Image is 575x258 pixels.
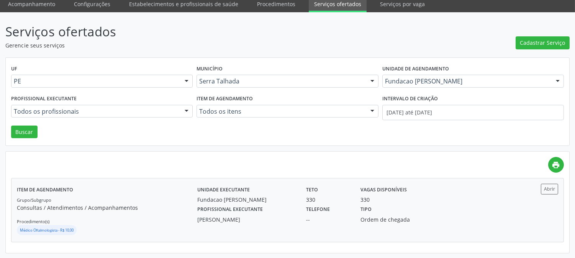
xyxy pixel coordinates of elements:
label: Vagas disponíveis [360,184,407,196]
label: Telefone [306,204,330,216]
div: Fundacao [PERSON_NAME] [197,196,295,204]
label: Item de agendamento [17,184,73,196]
label: Unidade de agendamento [382,63,449,75]
span: Cadastrar Serviço [520,39,565,47]
small: Procedimento(s) [17,219,49,224]
div: Ordem de chegada [360,216,431,224]
label: Município [197,63,223,75]
div: -- [306,216,350,224]
div: [PERSON_NAME] [197,216,295,224]
i: print [552,161,560,169]
div: 330 [306,196,350,204]
small: Grupo/Subgrupo [17,197,51,203]
label: Tipo [360,204,372,216]
label: Profissional executante [11,93,77,105]
label: Teto [306,184,318,196]
button: Buscar [11,126,38,139]
span: PE [14,77,177,85]
a: print [548,157,564,173]
span: Todos os profissionais [14,108,177,115]
label: Profissional executante [197,204,263,216]
span: Fundacao [PERSON_NAME] [385,77,548,85]
small: Médico Oftalmologista - R$ 10,00 [20,228,74,233]
p: Gerencie seus serviços [5,41,400,49]
p: Serviços ofertados [5,22,400,41]
label: Unidade executante [197,184,250,196]
span: Serra Talhada [199,77,362,85]
input: Selecione um intervalo [382,105,564,120]
button: Abrir [541,184,558,194]
label: Intervalo de criação [382,93,438,105]
span: Todos os itens [199,108,362,115]
p: Consultas / Atendimentos / Acompanhamentos [17,204,197,212]
label: Item de agendamento [197,93,253,105]
label: UF [11,63,17,75]
button: Cadastrar Serviço [516,36,570,49]
div: 330 [360,196,370,204]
